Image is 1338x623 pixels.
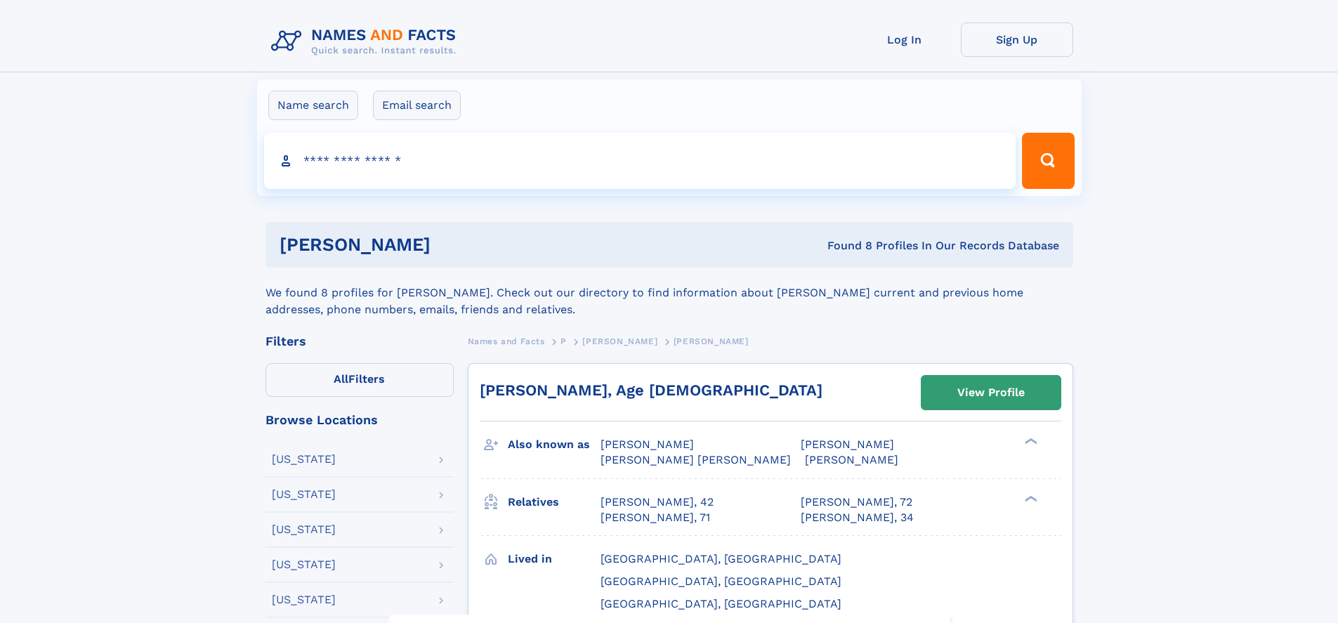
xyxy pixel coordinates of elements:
[801,438,894,451] span: [PERSON_NAME]
[601,510,710,525] a: [PERSON_NAME], 71
[508,490,601,514] h3: Relatives
[1022,133,1074,189] button: Search Button
[272,524,336,535] div: [US_STATE]
[957,376,1025,409] div: View Profile
[265,22,468,60] img: Logo Names and Facts
[268,91,358,120] label: Name search
[264,133,1016,189] input: search input
[560,336,567,346] span: P
[582,336,657,346] span: [PERSON_NAME]
[961,22,1073,57] a: Sign Up
[921,376,1061,409] a: View Profile
[373,91,461,120] label: Email search
[334,372,348,386] span: All
[601,494,714,510] a: [PERSON_NAME], 42
[674,336,749,346] span: [PERSON_NAME]
[272,594,336,605] div: [US_STATE]
[265,363,454,397] label: Filters
[280,236,629,254] h1: [PERSON_NAME]
[272,489,336,500] div: [US_STATE]
[582,332,657,350] a: [PERSON_NAME]
[508,547,601,571] h3: Lived in
[601,438,694,451] span: [PERSON_NAME]
[801,510,914,525] a: [PERSON_NAME], 34
[265,268,1073,318] div: We found 8 profiles for [PERSON_NAME]. Check out our directory to find information about [PERSON_...
[805,453,898,466] span: [PERSON_NAME]
[1021,494,1038,503] div: ❯
[265,414,454,426] div: Browse Locations
[272,559,336,570] div: [US_STATE]
[560,332,567,350] a: P
[272,454,336,465] div: [US_STATE]
[601,575,841,588] span: [GEOGRAPHIC_DATA], [GEOGRAPHIC_DATA]
[601,597,841,610] span: [GEOGRAPHIC_DATA], [GEOGRAPHIC_DATA]
[1021,437,1038,446] div: ❯
[601,453,791,466] span: [PERSON_NAME] [PERSON_NAME]
[468,332,545,350] a: Names and Facts
[629,238,1059,254] div: Found 8 Profiles In Our Records Database
[848,22,961,57] a: Log In
[601,552,841,565] span: [GEOGRAPHIC_DATA], [GEOGRAPHIC_DATA]
[265,335,454,348] div: Filters
[801,494,912,510] a: [PERSON_NAME], 72
[480,381,822,399] a: [PERSON_NAME], Age [DEMOGRAPHIC_DATA]
[508,433,601,457] h3: Also known as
